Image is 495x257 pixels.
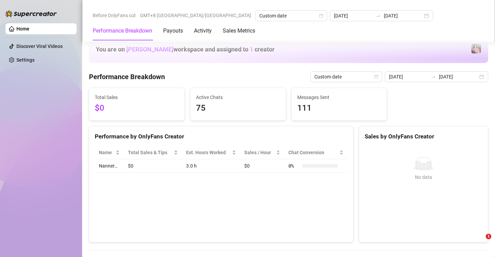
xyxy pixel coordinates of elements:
span: Custom date [314,72,378,82]
input: End date [384,12,423,20]
div: Sales Metrics [223,27,255,35]
span: calendar [319,14,323,18]
span: 1 [486,234,491,239]
input: Start date [389,73,428,81]
div: Performance Breakdown [93,27,152,35]
span: Total Sales [95,94,179,101]
span: 111 [297,102,381,115]
div: Performance by OnlyFans Creator [95,132,348,141]
span: Custom date [259,11,323,21]
th: Chat Conversion [284,146,348,159]
input: Start date [334,12,373,20]
span: Messages Sent [297,94,381,101]
img: logo-BBDzfeDw.svg [5,10,57,17]
a: Settings [16,57,35,63]
span: Before OnlyFans cut [93,10,136,21]
span: Name [99,149,114,156]
input: End date [439,73,478,81]
th: Sales / Hour [240,146,284,159]
div: Activity [194,27,212,35]
span: to [431,74,436,79]
span: Total Sales & Tips [128,149,172,156]
div: Est. Hours Worked [186,149,231,156]
h4: Performance Breakdown [89,72,165,82]
span: swap-right [376,13,381,19]
span: 75 [196,102,280,115]
span: calendar [374,75,378,79]
iframe: Intercom live chat [472,234,488,250]
td: Nanner… [95,159,124,173]
h1: You are on workspace and assigned to creator [96,46,275,53]
span: Active Chats [196,94,280,101]
span: 0 % [288,162,299,170]
span: to [376,13,381,19]
img: Nanner [471,44,481,53]
span: swap-right [431,74,436,79]
div: Sales by OnlyFans Creator [365,132,482,141]
th: Total Sales & Tips [124,146,182,159]
span: $0 [95,102,179,115]
td: 3.0 h [182,159,240,173]
th: Name [95,146,124,159]
a: Discover Viral Videos [16,44,63,49]
td: $0 [124,159,182,173]
span: GMT+8 [GEOGRAPHIC_DATA]/[GEOGRAPHIC_DATA] [140,10,251,21]
span: Chat Conversion [288,149,338,156]
a: Home [16,26,29,32]
span: Sales / Hour [244,149,275,156]
span: [PERSON_NAME] [126,46,173,53]
div: No data [367,173,480,181]
div: Payouts [163,27,183,35]
span: 1 [250,46,253,53]
td: $0 [240,159,284,173]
